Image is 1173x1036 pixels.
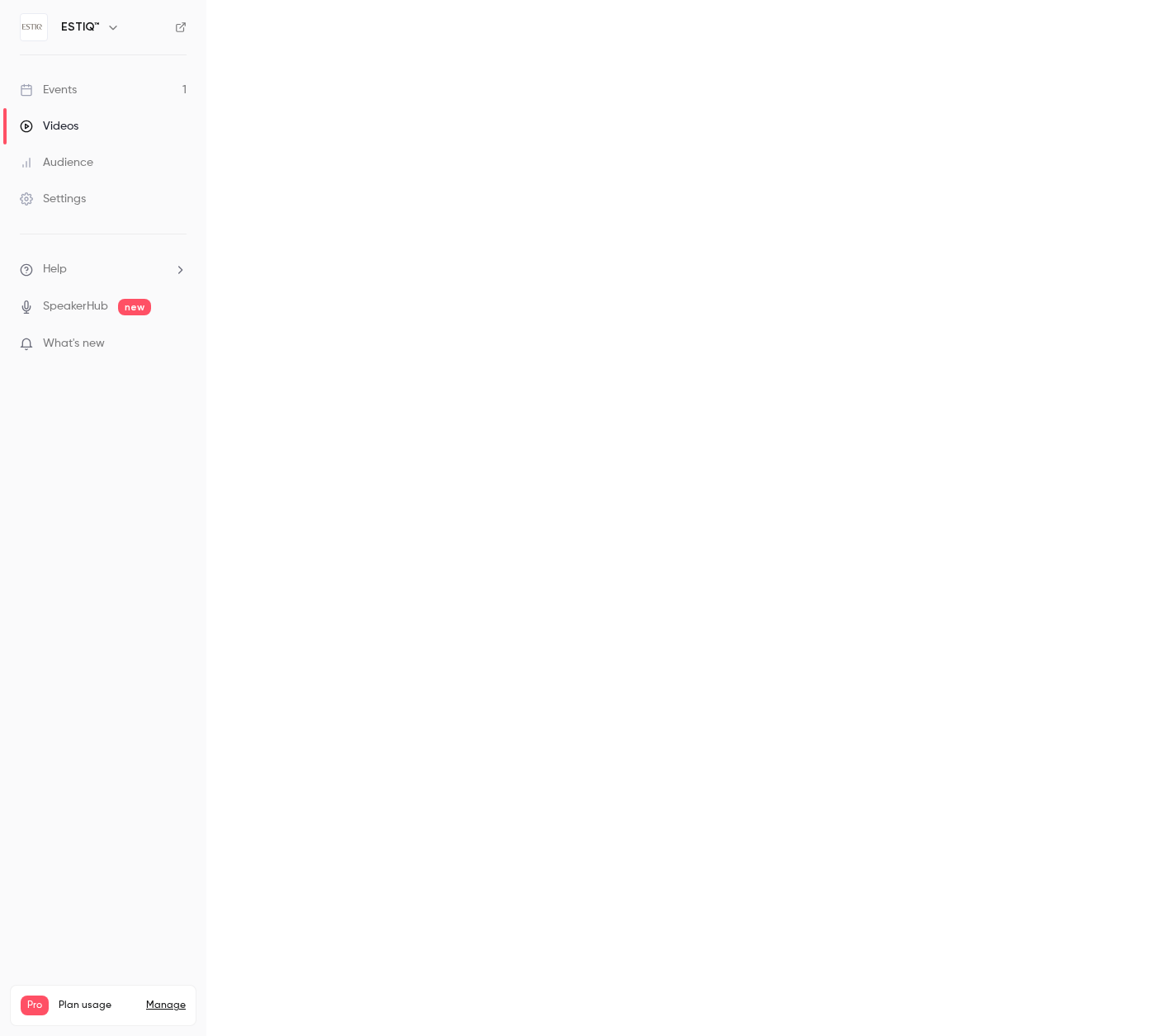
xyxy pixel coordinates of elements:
[43,261,67,278] span: Help
[43,335,105,352] span: What's new
[20,154,93,171] div: Audience
[21,14,47,40] img: ESTIQ™
[167,337,187,352] iframe: Noticeable Trigger
[20,191,86,207] div: Settings
[21,996,49,1015] span: Pro
[20,82,77,98] div: Events
[146,999,186,1012] a: Manage
[20,118,78,135] div: Videos
[43,298,108,315] a: SpeakerHub
[59,999,136,1012] span: Plan usage
[118,299,151,315] span: new
[20,261,187,278] li: help-dropdown-opener
[61,19,100,35] h6: ESTIQ™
